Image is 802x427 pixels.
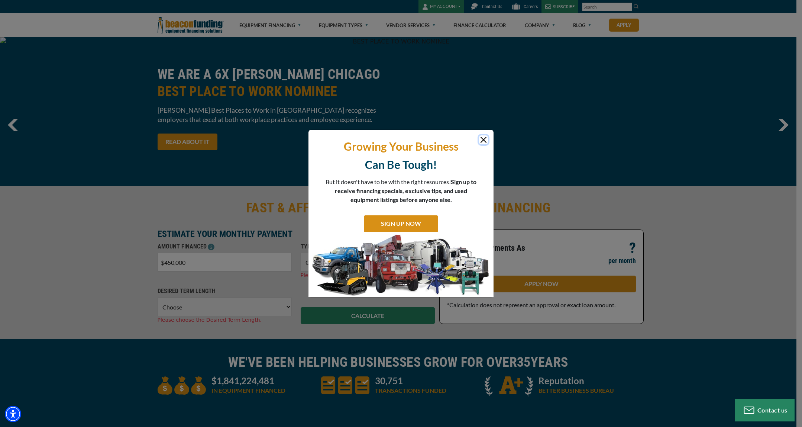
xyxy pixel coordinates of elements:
button: Contact us [735,399,795,421]
p: But it doesn't have to be with the right resources! [325,177,477,204]
p: Can Be Tough! [314,157,488,172]
button: Close [479,135,488,144]
div: Accessibility Menu [5,406,21,422]
span: Sign up to receive financing specials, exclusive tips, and used equipment listings before anyone ... [335,178,476,203]
span: Contact us [757,407,788,414]
p: Growing Your Business [314,139,488,154]
img: subscribe-modal.jpg [308,234,494,297]
a: SIGN UP NOW [364,215,438,232]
